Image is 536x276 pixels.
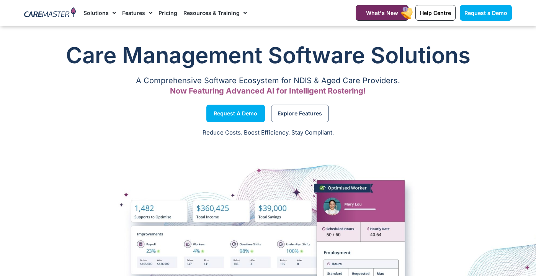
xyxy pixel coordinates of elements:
[420,10,451,16] span: Help Centre
[356,5,409,21] a: What's New
[206,105,265,122] a: Request a Demo
[464,10,507,16] span: Request a Demo
[24,40,512,71] h1: Care Management Software Solutions
[5,128,531,137] p: Reduce Costs. Boost Efficiency. Stay Compliant.
[415,5,456,21] a: Help Centre
[460,5,512,21] a: Request a Demo
[278,112,322,115] span: Explore Features
[366,10,398,16] span: What's New
[271,105,329,122] a: Explore Features
[24,7,76,19] img: CareMaster Logo
[24,78,512,83] p: A Comprehensive Software Ecosystem for NDIS & Aged Care Providers.
[214,112,257,115] span: Request a Demo
[170,86,366,95] span: Now Featuring Advanced AI for Intelligent Rostering!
